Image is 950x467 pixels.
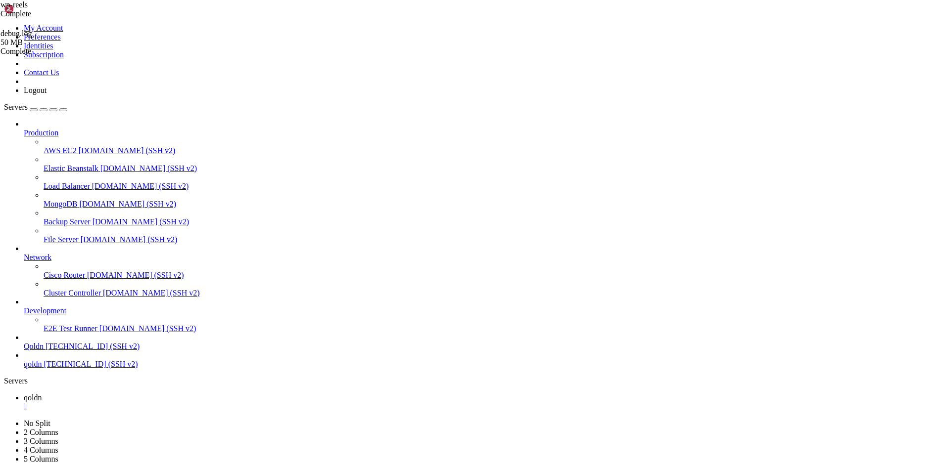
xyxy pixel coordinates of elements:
[0,0,28,9] span: wp-reels
[0,29,32,38] span: debug.log
[0,9,99,18] div: Complete
[0,47,99,56] div: Complete
[0,29,99,47] span: debug.log
[0,38,99,47] div: 50 MB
